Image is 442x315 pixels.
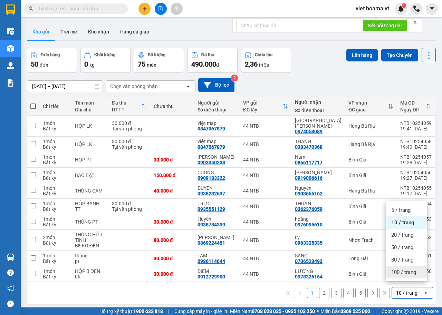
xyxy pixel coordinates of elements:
span: | [375,307,376,315]
div: 19:40 [DATE] [400,144,432,150]
div: THUẬN [295,201,342,206]
div: BỂ KO ĐỀN [75,243,105,248]
div: Số điện thoại [198,107,236,112]
div: Đã thu [201,52,214,57]
span: Kết nối tổng đài [368,22,402,29]
div: Ngày ĐH [400,107,426,112]
div: BAO BẠT [75,173,105,178]
div: Tại văn phòng [112,206,147,212]
div: Tại văn phòng [112,126,147,131]
span: Miền Nam [230,307,315,315]
img: phone-icon [413,6,420,12]
div: 44 NTB [243,237,288,243]
button: aim [171,3,183,15]
div: 30.000 đ [112,139,147,144]
img: icon-new-feature [398,6,404,12]
span: 50 [31,60,38,68]
button: Khối lượng0kg [80,48,131,73]
span: 2,36 [245,60,258,68]
span: đ [216,62,219,68]
button: Đã thu490.000đ [188,48,238,73]
div: 80.000 đ [154,237,191,243]
div: HTTT [112,107,141,112]
span: aim [174,6,179,11]
div: 44 NTB [243,219,288,225]
div: việt map [198,139,236,144]
button: 3 [331,288,342,298]
span: 75 [138,60,145,68]
div: 0912729900 [198,274,225,279]
span: question-circle [7,269,14,276]
input: Nhập số tổng đài [236,20,357,31]
div: 0909183322 [198,175,225,181]
sup: 2 [231,75,238,81]
div: THÀNH [295,139,342,144]
div: 1 món [43,185,68,191]
div: 0869224451 [198,240,225,246]
div: Bất kỳ [43,191,68,196]
div: 44 NTB [243,157,288,163]
th: Toggle SortBy [397,97,435,116]
div: ANH DUY [198,154,236,160]
div: Bất kỳ [43,258,68,264]
div: VP nhận [348,100,388,106]
div: ĐC lấy [243,107,282,112]
div: 0976095610 [295,222,323,227]
span: search [29,6,33,11]
th: Toggle SortBy [108,97,150,116]
div: Hàng Bà Rịa [348,141,393,147]
span: 20 / trang [391,232,413,238]
th: Toggle SortBy [345,97,397,116]
div: NTB10254055 [400,185,432,191]
span: | [168,307,169,315]
strong: 0708 023 035 - 0935 103 250 [252,308,315,314]
span: triệu [259,62,269,68]
div: HỘP BÁNH TT [75,201,105,212]
span: 5 / trang [391,207,411,214]
div: 1 món [43,120,68,126]
div: thùng [75,253,105,258]
div: Bình Giã [348,173,393,178]
th: Toggle SortBy [240,97,291,116]
div: Bất kỳ [43,206,68,212]
sup: 1 [402,3,406,8]
div: 44 NTB [243,123,288,129]
div: Nhơn Trạch [348,237,393,243]
div: 0938784339 [198,222,225,227]
div: Đã thu [112,100,141,106]
strong: 1900 633 818 [133,308,163,314]
div: 0938232637 [198,191,225,196]
img: warehouse-icon [7,62,14,69]
button: 5 [355,288,366,298]
div: 1 món [43,216,68,222]
div: 19:17 [DATE] [400,191,432,196]
div: NTB10254059 [400,120,432,126]
div: Người nhận [295,99,342,105]
span: 10 / trang [391,219,414,226]
span: copyright [404,309,409,314]
div: 19:27 [DATE] [400,175,432,181]
div: Chi tiết [43,104,68,109]
svg: open [423,290,429,296]
div: Bình Giã [348,157,393,163]
div: LƯƠNG [295,268,342,274]
span: file-add [158,6,163,11]
div: ĐC giao [348,107,388,112]
div: HỘP LK [75,141,105,147]
div: 44 NTB [243,141,288,147]
button: caret-down [426,3,438,15]
div: THÙNG CAM [75,188,105,194]
div: 1 món [43,154,68,160]
div: NTB10254058 [400,139,432,144]
div: DIEM [198,268,236,274]
div: Nguyên [295,185,342,191]
span: 80 / trang [391,256,413,263]
div: Bất kỳ [43,144,68,150]
div: SANG [295,253,342,258]
div: 0986114644 [198,258,225,264]
span: kg [89,62,95,68]
div: 0383470368 [295,144,323,150]
span: Miền Bắc [320,307,370,315]
span: ⚪️ [317,310,319,313]
div: DUYEN [198,185,236,191]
